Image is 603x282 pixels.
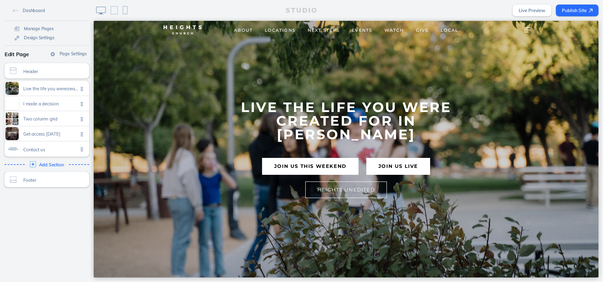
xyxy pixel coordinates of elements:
[513,5,551,16] a: Live Preview
[556,5,598,16] button: Publish Site
[81,102,82,106] img: icon-vertical-dots@2x.png
[10,68,16,74] img: icon-section-type-header@2x.png
[82,147,83,152] img: icon-vertical-dots@2x.png
[214,7,246,12] span: Next Steps
[60,51,87,56] span: Page Settings
[589,9,593,13] img: icon-arrow-ne@2x.png
[134,4,165,14] a: About
[168,143,265,148] a: Join Us this weekend
[316,4,341,14] a: Give
[23,131,78,136] span: Get access [DATE]
[81,87,82,91] img: icon-vertical-dots@2x.png
[23,147,78,152] span: Contact us
[322,7,335,12] span: Give
[171,7,202,12] span: Locations
[68,2,110,16] img: 7fdc7de0-3bfd-4f30-a489-8ade0bda3cb9.png
[123,6,128,14] img: icon-phone@2x.png
[15,27,19,31] img: icon-pages@2x.png
[81,132,82,136] img: icon-vertical-dots@2x.png
[208,4,252,14] a: Next Steps
[165,4,208,14] a: Locations
[258,7,279,12] span: Events
[82,117,83,121] img: icon-vertical-dots@2x.png
[273,137,336,154] button: Join us live
[13,9,18,12] img: icon-back-arrow@2x.png
[24,26,54,31] span: Manage Pages
[39,162,64,167] span: Add Section
[23,101,78,106] span: I made a decision
[131,79,373,120] p: Live the life you were created for in [PERSON_NAME]
[347,7,365,12] span: Local
[23,69,78,74] span: Header
[24,35,54,40] span: Design Settings
[81,117,82,121] img: icon-vertical-dots@2x.png
[23,8,45,13] span: Dashboard
[111,6,118,14] img: icon-tablet@2x.png
[82,102,83,106] img: icon-vertical-dots@2x.png
[5,146,21,152] img: icon-section-type-text-only@2x.png
[82,132,83,136] img: icon-vertical-dots@2x.png
[81,147,82,152] img: icon-vertical-dots@2x.png
[285,4,316,14] a: watch
[168,137,265,154] button: Join Us this weekend
[50,52,55,56] img: icon-gear@2x.png
[212,161,293,177] button: Heights unedited
[10,176,16,183] img: icon-section-type-footer@2x.png
[212,166,293,172] a: Heights unedited
[30,161,36,167] img: icon-section-type-add@2x.png
[96,7,106,14] img: icon-desktop@2x.png
[140,7,159,12] span: About
[23,116,78,121] span: Two column grid
[341,4,371,14] a: Local
[5,49,89,60] div: Edit Page
[252,4,285,14] a: Events
[273,143,336,148] a: Join us live
[15,36,19,40] img: icon-gears@2x.png
[23,178,78,183] span: Footer
[23,86,78,91] span: Live the life you werecreated for in [DEMOGRAPHIC_DATA]
[291,7,310,12] span: watch
[82,87,83,91] img: icon-vertical-dots@2x.png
